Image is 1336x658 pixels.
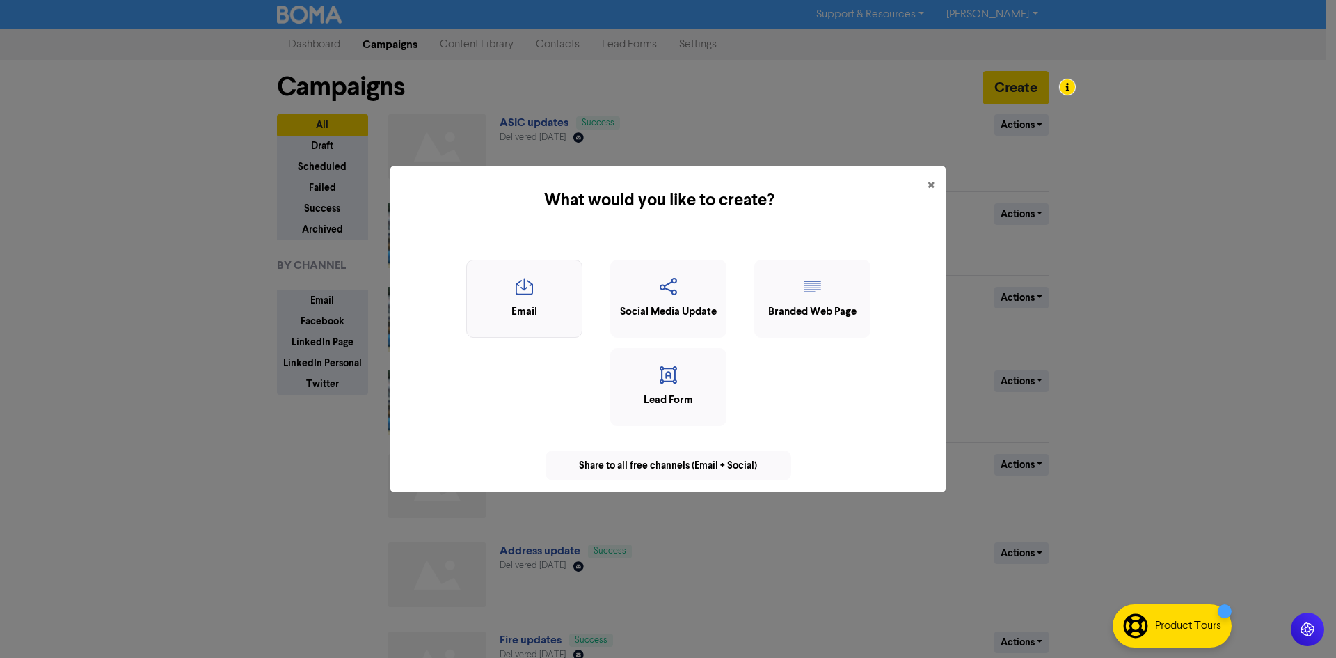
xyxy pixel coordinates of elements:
button: Close [916,166,946,205]
div: Branded Web Page [762,304,863,320]
div: Share to all free channels (Email + Social) [546,451,791,480]
span: × [928,175,935,196]
div: Lead Form [618,393,719,409]
div: Email [474,304,575,320]
h5: What would you like to create? [401,188,916,213]
iframe: Chat Widget [1266,591,1336,658]
div: Social Media Update [618,304,719,320]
